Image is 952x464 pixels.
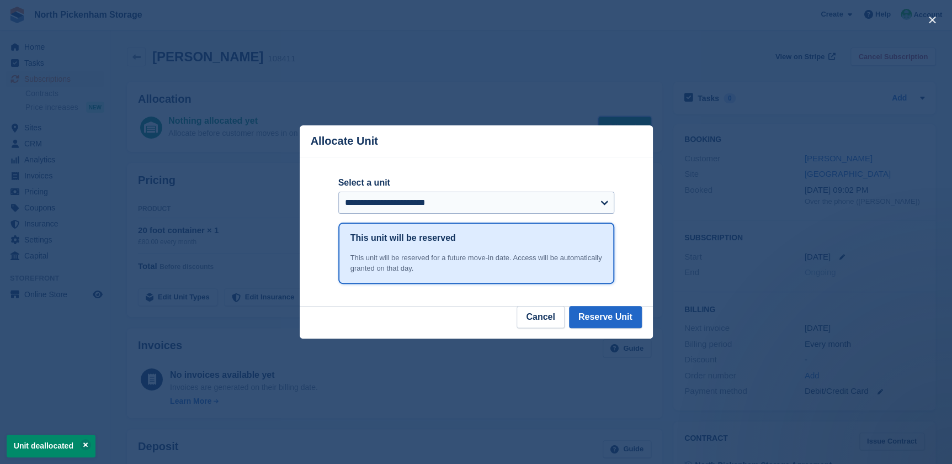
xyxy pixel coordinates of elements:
[338,176,614,189] label: Select a unit
[350,231,456,245] h1: This unit will be reserved
[311,135,378,147] p: Allocate Unit
[569,306,642,328] button: Reserve Unit
[923,11,941,29] button: close
[350,252,602,274] div: This unit will be reserved for a future move-in date. Access will be automatically granted on tha...
[7,435,95,457] p: Unit deallocated
[517,306,564,328] button: Cancel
